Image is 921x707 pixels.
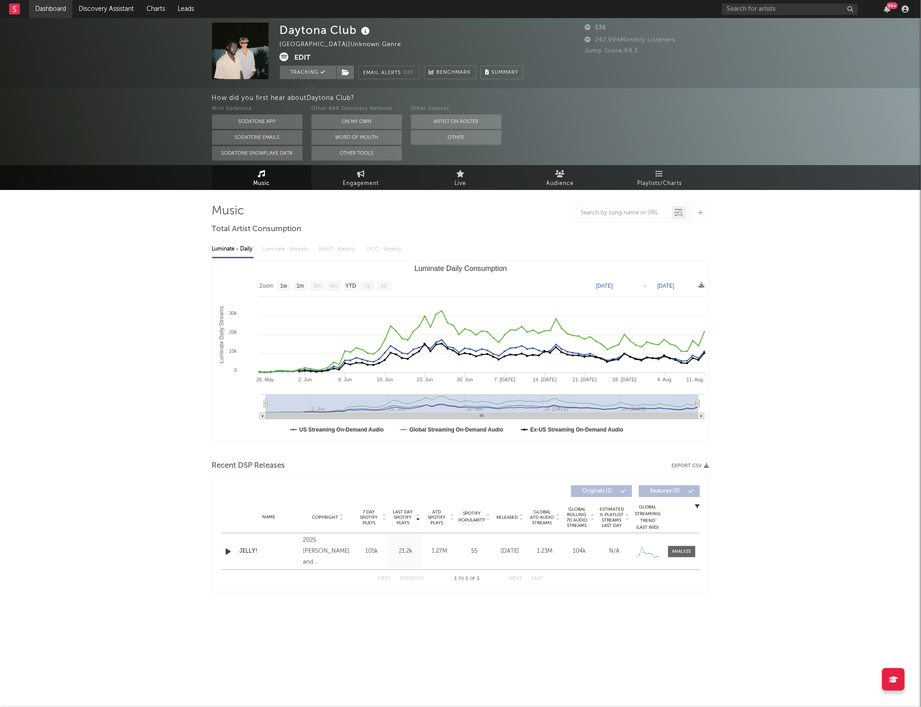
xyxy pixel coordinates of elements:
[312,146,402,161] button: Other Tools
[411,130,501,145] button: Other
[645,489,686,494] span: Features ( 0 )
[256,377,274,382] text: 26. May
[657,377,671,382] text: 4. Aug
[343,178,379,189] span: Engagement
[481,66,524,79] button: Summary
[330,283,337,289] text: 6m
[400,576,424,581] button: Previous
[530,427,623,433] text: Ex-US Streaming On-Demand Audio
[381,283,387,289] text: All
[338,377,352,382] text: 9. Jun
[240,514,299,521] div: Name
[530,509,555,526] span: Global ATD Audio Streams
[437,67,471,78] span: Benchmark
[458,577,464,581] span: to
[212,165,312,190] a: Music
[218,306,224,363] text: Luminate Daily Streams
[887,2,898,9] div: 99 +
[416,377,433,382] text: 23. Jun
[280,23,373,38] div: Daytona Club
[212,146,302,161] button: Sodatone Snowflake Data
[642,283,647,289] text: →
[533,377,557,382] text: 14. [DATE]
[377,377,393,382] text: 16. Jun
[229,310,237,316] text: 30k
[313,283,321,289] text: 3m
[457,377,473,382] text: 30. Jun
[424,66,476,79] a: Benchmark
[212,224,302,235] span: Total Artist Consumption
[884,5,890,13] button: 99+
[212,114,302,129] button: Sodatone App
[303,535,352,568] div: 2025 [PERSON_NAME] and [PERSON_NAME]
[364,283,370,289] text: 1y
[572,377,596,382] text: 21. [DATE]
[411,114,501,129] button: Artist on Roster
[510,165,610,190] a: Audience
[492,70,519,75] span: Summary
[280,66,336,79] button: Tracking
[425,547,454,556] div: 1.27M
[240,547,299,556] a: JELLY!
[612,377,636,382] text: 28. [DATE]
[213,261,709,442] svg: Luminate Daily Consumption
[212,104,302,114] div: With Sodatone
[312,130,402,145] button: Word Of Mouth
[497,515,518,520] span: Released
[459,547,491,556] div: 55
[577,489,619,494] span: Originals ( 1 )
[565,547,595,556] div: 104k
[295,52,311,64] button: Edit
[296,283,304,289] text: 1m
[442,574,492,584] div: 1 1 1
[458,510,485,524] span: Spotify Popularity
[510,576,523,581] button: Next
[470,577,475,581] span: of
[411,165,510,190] a: Live
[634,504,661,531] div: Global Streaming Trend (Last 60D)
[280,39,412,50] div: [GEOGRAPHIC_DATA] | Unknown Genre
[212,130,302,145] button: Sodatone Emails
[600,547,630,556] div: N/A
[409,427,503,433] text: Global Streaming On-Demand Audio
[391,509,415,526] span: Last Day Spotify Plays
[600,507,624,528] span: Estimated % Playlist Streams Last Day
[229,348,237,354] text: 10k
[639,485,700,497] button: Features(0)
[280,283,287,289] text: 1w
[532,576,543,581] button: Last
[391,547,420,556] div: 21.2k
[565,507,590,528] span: Global Rolling 7D Audio Streams
[312,104,402,114] div: Other A&R Discovery Methods
[494,377,515,382] text: 7. [DATE]
[576,209,672,217] input: Search by song name or URL
[585,37,676,43] span: 242,994 Monthly Listeners
[610,165,709,190] a: Playlists/Charts
[312,515,338,520] span: Copyright
[299,427,384,433] text: US Streaming On-Demand Audio
[212,460,285,471] span: Recent DSP Releases
[212,242,254,257] div: Luminate - Daily
[260,283,274,289] text: Zoom
[585,48,638,54] span: Jump Score: 69.3
[495,547,525,556] div: [DATE]
[312,165,411,190] a: Engagement
[378,576,391,581] button: First
[345,283,356,289] text: YTD
[414,265,507,272] text: Luminate Daily Consumption
[585,25,607,31] span: 536
[411,104,501,114] div: Other Sources
[686,377,703,382] text: 11. Aug
[359,66,420,79] button: Email AlertsOff
[657,283,675,289] text: [DATE]
[234,367,236,373] text: 0
[571,485,632,497] button: Originals(1)
[722,4,858,15] input: Search for artists
[596,283,613,289] text: [DATE]
[229,329,237,335] text: 20k
[357,547,387,556] div: 105k
[298,377,312,382] text: 2. Jun
[404,71,415,76] em: Off
[357,509,381,526] span: 7 Day Spotify Plays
